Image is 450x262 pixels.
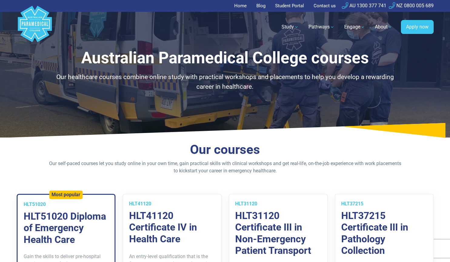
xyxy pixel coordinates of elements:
span: HLT31120 [235,201,257,207]
h1: Australian Paramedical College courses [48,48,402,68]
a: Pathways [305,18,338,35]
h3: HLT31120 Certificate III in Non-Emergency Patient Transport [235,210,321,257]
a: Engage [341,18,369,35]
a: Study [278,18,302,35]
span: HLT51020 [24,201,46,207]
a: Australian Paramedical College [17,12,53,42]
h3: HLT37215 Certificate III in Pathology Collection [341,210,427,257]
span: HLT41120 [129,201,151,207]
a: About [371,18,396,35]
a: NZ 0800 005 689 [389,3,434,8]
h2: Our courses [48,142,402,158]
h3: HLT51020 Diploma of Emergency Health Care [24,211,108,245]
a: AU 1300 377 741 [342,3,386,8]
p: Our healthcare courses combine online study with practical workshops and placements to help you d... [48,72,402,91]
span: HLT37215 [341,201,363,207]
h5: Most popular [52,192,80,197]
a: Apply now [401,20,434,34]
h3: HLT41120 Certificate IV in Health Care [129,210,215,245]
p: Our self-paced courses let you study online in your own time, gain practical skills with clinical... [48,160,402,174]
